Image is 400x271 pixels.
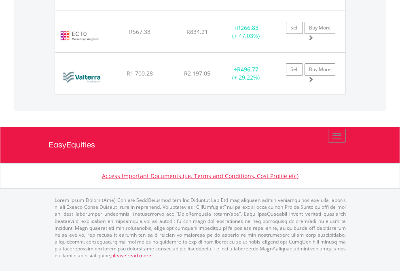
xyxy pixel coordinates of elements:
[237,65,258,73] span: R496.77
[111,252,152,259] a: please read more:
[286,63,303,76] a: Sell
[127,69,153,77] span: R1 700.28
[286,22,303,34] a: Sell
[59,63,106,92] img: EQU.ZA.VAL.png
[305,63,335,76] a: Buy More
[186,28,208,36] span: R834.21
[237,24,258,32] span: R266.83
[184,69,210,77] span: R2 197.05
[221,24,271,40] div: + (+ 47.03%)
[102,172,298,180] a: Access Important Documents (i.e. Terms and Conditions, Cost Profile etc)
[221,65,271,82] div: + (+ 29.22%)
[59,21,100,50] img: EC10.EC.EC10.png
[129,28,150,36] span: R567.38
[305,22,335,34] a: Buy More
[49,127,352,163] a: EasyEquities
[55,197,346,259] p: Lorem Ipsum Dolors (Ame) Con a/e SeddOeiusmod tem InciDiduntut Lab Etd mag aliquaen admin veniamq...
